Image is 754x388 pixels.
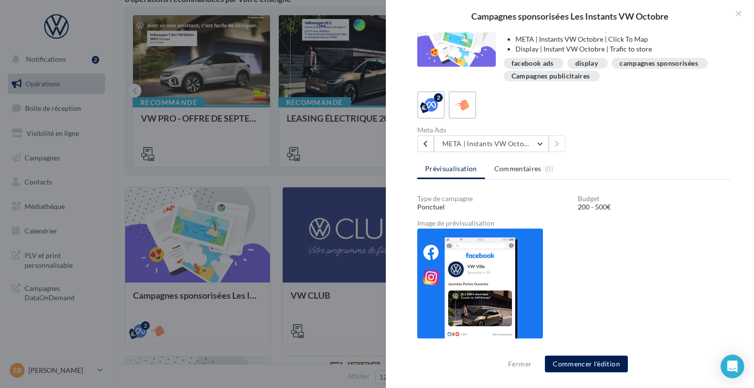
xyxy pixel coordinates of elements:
li: Display | Instant VW Octobre | Trafic to store [515,44,723,54]
button: META | Instants VW Octobre | Lead Ads [434,135,549,152]
div: Meta Ads [417,127,570,133]
div: campagnes sponsorisées [619,60,698,67]
div: 2 [434,93,443,102]
span: (0) [545,165,553,173]
div: Campagnes sponsorisées Les Instants VW Octobre [402,12,738,21]
div: facebook ads [512,60,554,67]
div: Ponctuel [417,202,570,212]
div: Budget [578,195,730,202]
div: Type de campagne [417,195,570,202]
div: Image de prévisualisation [417,220,730,227]
img: 2821926b96a6c347e8d9c8e490a3b8c0.png [417,229,543,338]
li: META | Instants VW Octobre | Click To Map [515,34,723,44]
div: display [575,60,598,67]
div: Open Intercom Messenger [721,355,744,378]
button: Commencer l'édition [545,356,628,372]
button: Fermer [504,358,536,370]
div: 200 - 500€ [578,202,730,212]
span: Commentaires [494,164,541,174]
div: Campagnes publicitaires [512,73,590,80]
